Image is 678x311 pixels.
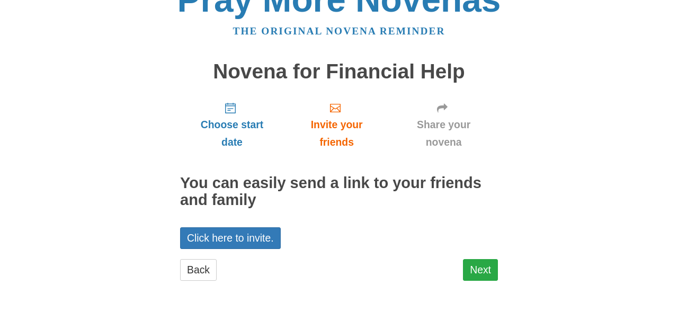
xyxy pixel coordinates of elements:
h1: Novena for Financial Help [180,60,498,83]
a: Choose start date [180,93,284,156]
span: Choose start date [191,116,273,151]
a: The original novena reminder [233,25,445,37]
a: Invite your friends [284,93,389,156]
h2: You can easily send a link to your friends and family [180,175,498,209]
span: Share your novena [400,116,487,151]
span: Invite your friends [295,116,379,151]
a: Click here to invite. [180,227,281,249]
a: Back [180,259,217,281]
a: Share your novena [389,93,498,156]
a: Next [463,259,498,281]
